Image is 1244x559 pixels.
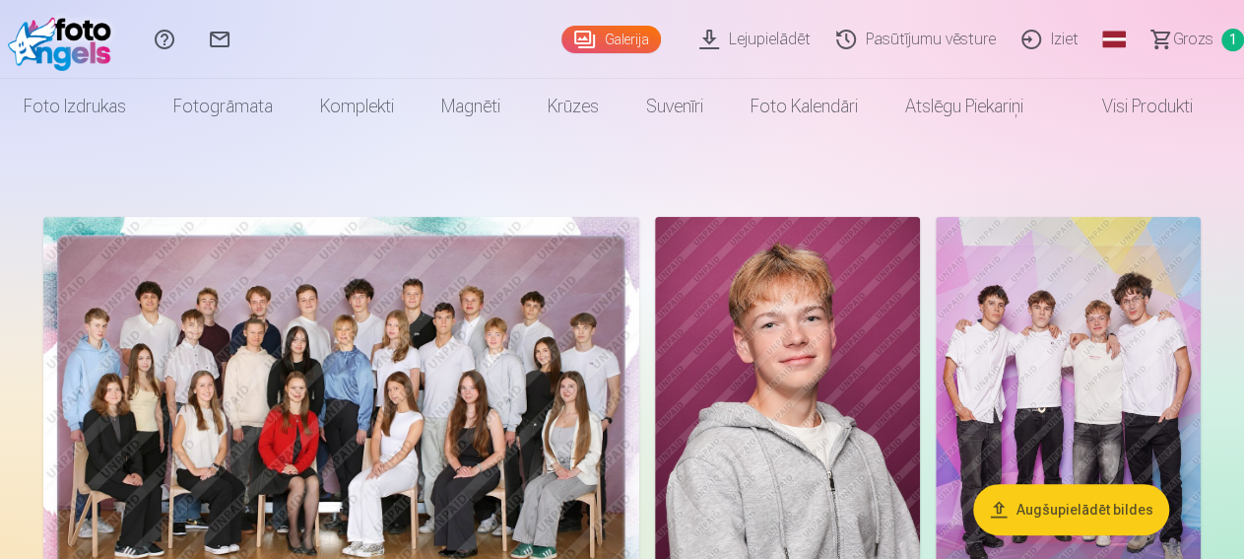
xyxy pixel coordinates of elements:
img: /fa1 [8,8,121,71]
a: Foto kalendāri [727,79,882,134]
a: Suvenīri [622,79,727,134]
a: Krūzes [524,79,622,134]
span: Grozs [1173,28,1213,51]
a: Magnēti [418,79,524,134]
a: Fotogrāmata [150,79,296,134]
a: Visi produkti [1047,79,1216,134]
span: 1 [1221,29,1244,51]
a: Komplekti [296,79,418,134]
a: Galerija [561,26,661,53]
a: Atslēgu piekariņi [882,79,1047,134]
button: Augšupielādēt bildes [973,484,1169,535]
